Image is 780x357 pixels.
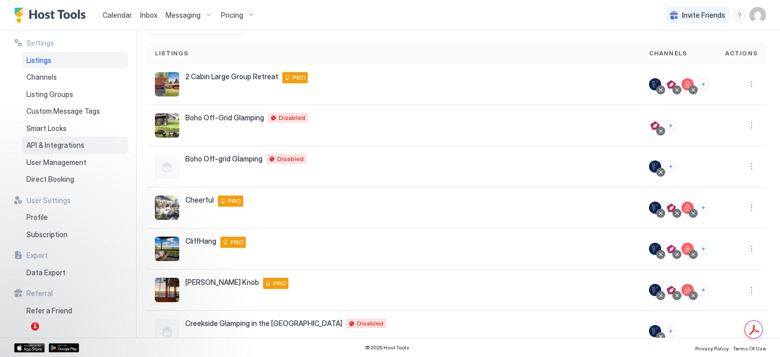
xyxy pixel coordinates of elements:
[185,278,259,287] span: [PERSON_NAME] Knob
[155,196,179,220] div: listing image
[103,10,132,20] a: Calendar
[26,39,54,48] span: Settings
[185,72,278,81] span: 2 Cabin Large Group Retreat
[649,49,688,58] span: Channels
[26,141,84,150] span: API & Integrations
[733,345,766,351] span: Terms Of Use
[185,154,263,164] span: Boho Off-grid Glamping
[10,322,35,347] iframe: Intercom live chat
[22,154,128,171] a: User Management
[103,11,132,19] span: Calendar
[221,11,243,20] span: Pricing
[665,120,676,131] button: Connect channels
[26,124,67,133] span: Smart Locks
[185,319,342,328] span: Creekside Glamping in the [GEOGRAPHIC_DATA]
[22,137,128,154] a: API & Integrations
[745,243,758,255] button: More options
[22,86,128,103] a: Listing Groups
[273,279,286,288] span: PRO
[745,284,758,296] div: menu
[745,78,758,90] button: More options
[745,160,758,173] div: menu
[228,197,241,206] span: PRO
[22,209,128,226] a: Profile
[292,73,306,82] span: PRO
[698,202,709,213] button: Connect channels
[665,326,676,337] button: Connect channels
[733,9,745,21] div: menu
[745,202,758,214] button: More options
[14,8,90,23] a: Host Tools Logo
[745,119,758,132] div: menu
[26,107,100,116] span: Custom Message Tags
[745,160,758,173] button: More options
[745,78,758,90] div: menu
[8,258,211,330] iframe: Intercom notifications message
[26,196,71,205] span: User Settings
[26,73,57,82] span: Channels
[26,175,74,184] span: Direct Booking
[14,343,45,352] a: App Store
[26,251,48,260] span: Export
[231,238,244,247] span: PRO
[22,52,128,69] a: Listings
[682,11,725,20] span: Invite Friends
[22,171,128,188] a: Direct Booking
[166,11,201,20] span: Messaging
[725,49,758,58] span: Actions
[140,10,157,20] a: Inbox
[31,322,39,331] span: 1
[140,11,157,19] span: Inbox
[185,237,216,246] span: CliffHang
[22,226,128,243] a: Subscription
[698,79,709,90] button: Connect channels
[22,120,128,137] a: Smart Locks
[185,196,214,205] span: Cheerful
[745,119,758,132] button: More options
[698,284,709,296] button: Connect channels
[733,342,766,353] a: Terms Of Use
[750,7,766,23] div: User profile
[22,103,128,120] a: Custom Message Tags
[26,56,51,65] span: Listings
[155,72,179,96] div: listing image
[745,243,758,255] div: menu
[155,49,189,58] span: Listings
[49,343,79,352] a: Google Play Store
[695,342,729,353] a: Privacy Policy
[155,237,179,261] div: listing image
[155,113,179,138] div: listing image
[695,345,729,351] span: Privacy Policy
[365,344,409,351] span: © 2025 Host Tools
[698,243,709,254] button: Connect channels
[745,202,758,214] div: menu
[22,69,128,86] a: Channels
[26,213,48,222] span: Profile
[26,230,68,239] span: Subscription
[665,161,676,172] button: Connect channels
[185,113,264,122] span: Boho Off-Grid Glamping
[26,90,73,99] span: Listing Groups
[745,284,758,296] button: More options
[26,158,86,167] span: User Management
